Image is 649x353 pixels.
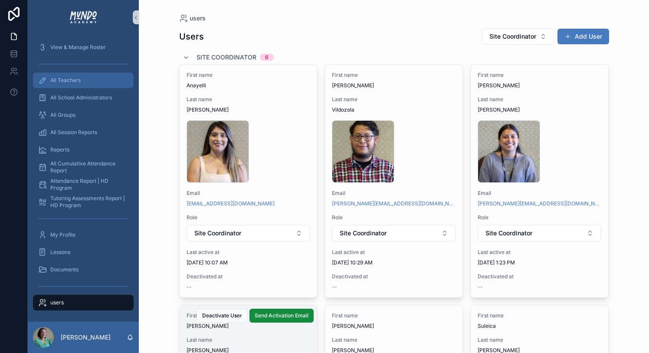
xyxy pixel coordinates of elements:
[179,30,204,43] h1: Users
[33,125,134,140] a: All Session Reports
[187,82,311,89] span: Anayelli
[50,160,125,174] span: All Cumulative Attendance Report
[33,194,134,210] a: Tutoring Assessments Report | HD Program
[187,106,311,113] span: [PERSON_NAME]
[50,299,64,306] span: users
[187,96,311,103] span: Last name
[187,225,310,241] button: Select Button
[332,323,456,330] span: [PERSON_NAME]
[187,190,311,197] span: Email
[332,96,456,103] span: Last name
[194,229,241,238] span: Site Coordinator
[50,195,125,209] span: Tutoring Assessments Report | HD Program
[255,312,308,319] span: Send Activation Email
[478,96,602,103] span: Last name
[50,44,106,51] span: View & Manage Roster
[50,94,112,101] span: All School Administrators
[332,214,456,221] span: Role
[478,214,602,221] span: Role
[332,249,456,256] span: Last active at
[478,82,602,89] span: [PERSON_NAME]
[187,259,311,266] span: [DATE] 10:07 AM
[332,312,456,319] span: First name
[332,106,456,113] span: Vildozola
[332,190,456,197] span: Email
[50,77,81,84] span: All Teachers
[33,142,134,158] a: Reports
[478,200,602,207] a: [PERSON_NAME][EMAIL_ADDRESS][DOMAIN_NAME]
[197,53,256,62] span: Site Coordinator
[50,129,97,136] span: All Session Reports
[340,229,387,238] span: Site Coordinator
[485,229,532,238] span: Site Coordinator
[61,333,111,342] p: [PERSON_NAME]
[249,309,314,323] button: Send Activation Email
[33,244,134,260] a: Lessons
[179,14,206,23] a: users
[332,259,456,266] span: [DATE] 10:29 AM
[187,214,311,221] span: Role
[33,107,134,123] a: All Groups
[332,200,456,207] a: [PERSON_NAME][EMAIL_ADDRESS][DOMAIN_NAME]
[197,309,248,323] button: Deactivate User
[482,28,554,45] button: Select Button
[187,323,311,330] span: [PERSON_NAME]
[332,82,456,89] span: [PERSON_NAME]
[50,146,69,153] span: Reports
[50,112,75,119] span: All Groups
[478,190,602,197] span: Email
[50,178,125,191] span: Attendance Report | HD Program
[50,231,75,238] span: My Profile
[187,273,311,280] span: Deactivated at
[332,72,456,79] span: First name
[478,259,602,266] span: [DATE] 1:23 PM
[478,106,602,113] span: [PERSON_NAME]
[332,337,456,343] span: Last name
[187,337,311,343] span: Last name
[190,14,206,23] span: users
[478,225,601,241] button: Select Button
[33,295,134,310] a: users
[478,323,602,330] span: Suleica
[332,284,337,290] span: --
[50,266,79,273] span: Documents
[478,312,602,319] span: First name
[69,10,98,24] img: App logo
[33,177,134,192] a: Attendance Report | HD Program
[332,273,456,280] span: Deactivated at
[478,72,602,79] span: First name
[33,90,134,106] a: All School Administrators
[489,32,536,41] span: Site Coordinator
[28,35,139,322] div: scrollable content
[33,40,134,55] a: View & Manage Roster
[478,273,602,280] span: Deactivated at
[478,337,602,343] span: Last name
[557,29,609,44] button: Add User
[33,262,134,277] a: Documents
[187,284,192,290] span: --
[478,284,483,290] span: --
[202,312,242,319] span: Deactivate User
[187,200,275,207] a: [EMAIL_ADDRESS][DOMAIN_NAME]
[187,72,311,79] span: First name
[332,225,456,241] button: Select Button
[33,227,134,243] a: My Profile
[187,312,311,319] span: First name
[33,159,134,175] a: All Cumulative Attendance Report
[478,249,602,256] span: Last active at
[50,249,70,256] span: Lessons
[187,249,311,256] span: Last active at
[265,54,269,61] div: 6
[33,73,134,88] a: All Teachers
